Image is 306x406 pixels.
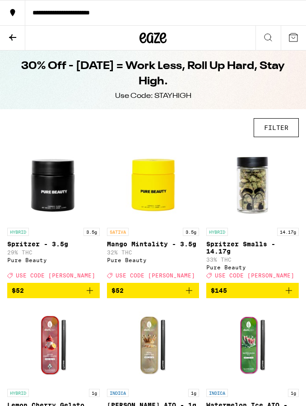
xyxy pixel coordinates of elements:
img: Pure Beauty - Mango Mintality - 3.5g [113,144,192,223]
p: HYBRID [7,228,29,236]
div: Pure Beauty [107,257,199,263]
p: Spritzer - 3.5g [7,240,100,248]
div: Pure Beauty [206,264,299,270]
span: $52 [111,287,124,294]
p: HYBRID [206,228,228,236]
p: 3.5g [83,228,100,236]
p: 14.17g [277,228,299,236]
span: USE CODE [PERSON_NAME] [116,272,195,278]
div: Use Code: STAYHIGH [115,91,191,101]
img: Dompen - Lemon Cherry Gelato AIO - 1g [14,305,93,384]
p: 1g [89,389,100,397]
button: Add to bag [107,283,199,298]
a: Open page for Spritzer Smalls - 14.17g from Pure Beauty [206,144,299,283]
p: SATIVA [107,228,129,236]
p: 1g [288,389,299,397]
p: 1g [188,389,199,397]
img: Pure Beauty - Spritzer Smalls - 14.17g [213,144,292,223]
button: FILTER [254,118,299,137]
p: INDICA [107,389,129,397]
h1: 30% Off - [DATE] = Work Less, Roll Up Hard, Stay High. [9,59,297,89]
p: Mango Mintality - 3.5g [107,240,199,248]
img: Dompen - King Louis XIII AIO - 1g [113,305,192,384]
img: Dompen - Watermelon Ice AIO - 1g [213,305,292,384]
p: HYBRID [7,389,29,397]
div: Pure Beauty [7,257,100,263]
img: Pure Beauty - Spritzer - 3.5g [14,144,93,223]
a: Open page for Mango Mintality - 3.5g from Pure Beauty [107,144,199,283]
span: $52 [12,287,24,294]
a: Open page for Spritzer - 3.5g from Pure Beauty [7,144,100,283]
p: 29% THC [7,249,100,255]
span: USE CODE [PERSON_NAME] [215,272,294,278]
span: USE CODE [PERSON_NAME] [16,272,95,278]
p: Spritzer Smalls - 14.17g [206,240,299,255]
button: Add to bag [206,283,299,298]
p: 33% THC [206,257,299,263]
p: INDICA [206,389,228,397]
span: $145 [211,287,227,294]
p: 3.5g [183,228,199,236]
p: 32% THC [107,249,199,255]
button: Add to bag [7,283,100,298]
